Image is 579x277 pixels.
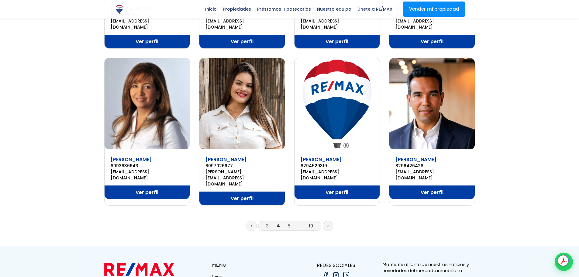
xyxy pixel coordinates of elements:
[199,58,285,149] img: Diana Pichardo
[205,156,246,163] a: [PERSON_NAME]
[105,35,190,48] a: Ver perfil
[199,35,285,48] a: Ver perfil
[254,5,314,14] span: Préstamos Hipotecarios
[395,18,469,30] a: [EMAIL_ADDRESS][DOMAIN_NAME]
[105,185,190,199] a: Ver perfil
[301,169,374,181] a: [EMAIL_ADDRESS][DOMAIN_NAME]
[114,4,125,15] img: Logo de REMAX
[295,185,380,199] a: Ver perfil
[301,156,342,163] a: [PERSON_NAME]
[295,35,380,48] a: Ver perfil
[105,58,190,149] img: Deyanira Garot
[395,169,469,181] a: [EMAIL_ADDRESS][DOMAIN_NAME]
[288,223,291,229] a: 5
[309,223,313,229] a: 19
[395,163,469,169] a: 8296426428
[389,185,475,199] a: Ver perfil
[403,2,465,17] a: Vender mi propiedad
[389,58,475,149] img: Edinson Lora
[266,223,269,229] a: 3
[111,18,184,30] a: [EMAIL_ADDRESS][DOMAIN_NAME]
[111,163,184,169] a: 8093836643
[212,261,290,269] p: MENÚ
[111,156,152,163] a: [PERSON_NAME]
[220,5,254,14] span: Propiedades
[205,18,279,30] a: [EMAIL_ADDRESS][DOMAIN_NAME]
[314,5,354,14] span: Nuestro equipo
[205,163,279,169] a: 8097026977
[205,169,279,187] a: [PERSON_NAME][EMAIL_ADDRESS][DOMAIN_NAME]
[389,35,475,48] a: Ver perfil
[199,192,285,205] a: Ver perfil
[277,223,280,229] a: 4
[301,163,374,169] a: 8294529319
[354,5,395,14] span: Únete a RE/MAX
[111,169,184,181] a: [EMAIL_ADDRESS][DOMAIN_NAME]
[290,261,382,269] p: REDES SOCIALES
[395,156,436,163] a: [PERSON_NAME]
[382,261,475,274] p: Manténte al tanto de nuestras noticias y novedades del mercado inmobiliario.
[299,223,302,229] a: ...
[295,58,380,149] img: Diego Pimentel
[202,5,220,14] span: Inicio
[301,18,374,30] a: [EMAIL_ADDRESS][DOMAIN_NAME]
